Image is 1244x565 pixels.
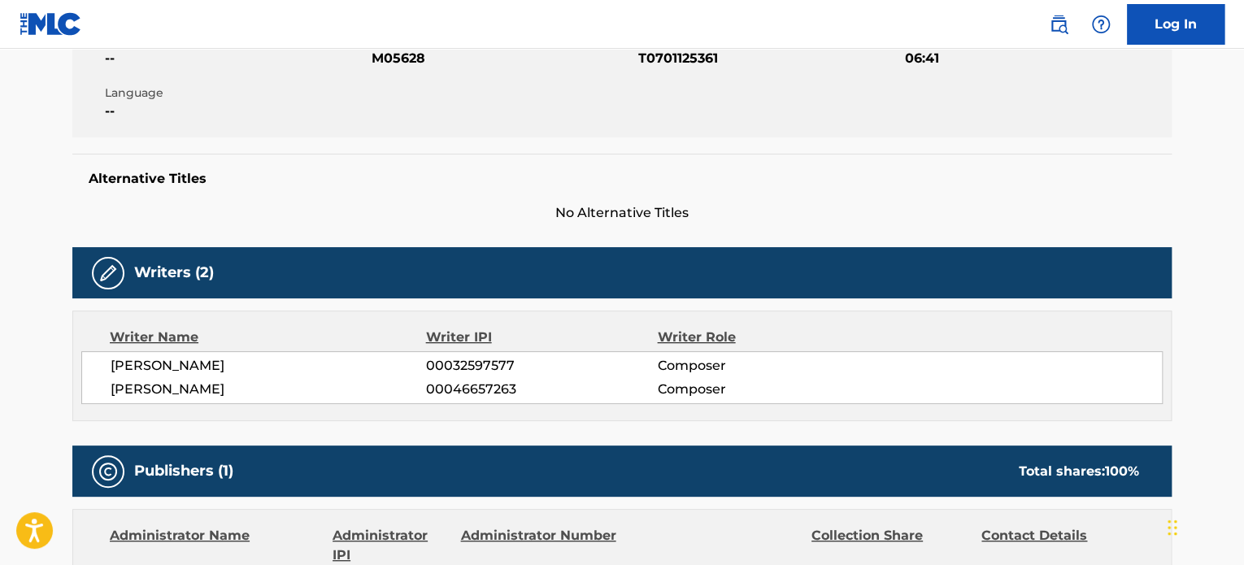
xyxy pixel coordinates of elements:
[98,462,118,481] img: Publishers
[98,263,118,283] img: Writers
[638,49,901,68] span: T0701125361
[105,85,368,102] span: Language
[1019,462,1139,481] div: Total shares:
[110,328,426,347] div: Writer Name
[1042,8,1075,41] a: Public Search
[657,328,868,347] div: Writer Role
[905,49,1168,68] span: 06:41
[1163,487,1244,565] iframe: Chat Widget
[657,356,868,376] span: Composer
[20,12,82,36] img: MLC Logo
[1091,15,1111,34] img: help
[426,380,657,399] span: 00046657263
[105,102,368,121] span: --
[981,526,1139,565] div: Contact Details
[1168,503,1177,552] div: Drag
[811,526,969,565] div: Collection Share
[111,356,426,376] span: [PERSON_NAME]
[426,356,657,376] span: 00032597577
[111,380,426,399] span: [PERSON_NAME]
[657,380,868,399] span: Composer
[460,526,618,565] div: Administrator Number
[333,526,448,565] div: Administrator IPI
[426,328,658,347] div: Writer IPI
[1127,4,1224,45] a: Log In
[89,171,1155,187] h5: Alternative Titles
[134,462,233,480] h5: Publishers (1)
[1085,8,1117,41] div: Help
[134,263,214,282] h5: Writers (2)
[110,526,320,565] div: Administrator Name
[1049,15,1068,34] img: search
[105,49,368,68] span: --
[372,49,634,68] span: M05628
[1105,463,1139,479] span: 100 %
[72,203,1172,223] span: No Alternative Titles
